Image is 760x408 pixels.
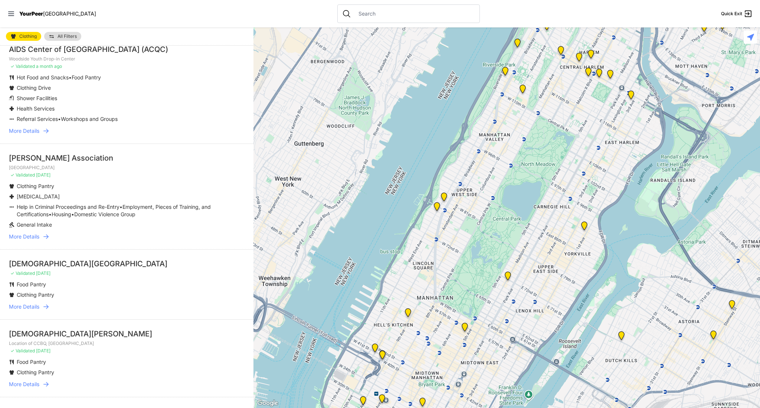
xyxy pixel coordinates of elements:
span: ✓ Validated [10,172,35,178]
span: Housing [52,211,71,217]
div: Fancy Thrift Shop [617,331,626,343]
span: • [69,74,72,80]
span: Food Pantry [72,74,101,80]
div: Avenue Church [580,221,589,233]
span: Shower Facilities [17,95,57,101]
div: The Cathedral Church of St. John the Divine [518,85,527,96]
span: • [119,204,122,210]
a: Quick Exit [721,9,753,18]
span: Food Pantry [17,281,46,287]
span: [MEDICAL_DATA] [17,193,60,200]
div: Chelsea [358,396,368,408]
a: Clothing [6,32,41,41]
div: Ford Hall [501,67,510,79]
span: a month ago [36,63,62,69]
span: [GEOGRAPHIC_DATA] [43,10,96,17]
span: Domestic Violence Group [74,211,135,217]
span: Health Services [17,105,55,112]
span: Workshops and Groups [61,116,118,122]
div: Manhattan [513,39,522,50]
div: Manhattan [594,69,604,80]
span: ✓ Validated [10,348,35,353]
a: All Filters [44,32,81,41]
span: More Details [9,303,39,310]
span: Hot Food and Snacks [17,74,69,80]
div: Antonio Olivieri Drop-in Center [377,394,387,406]
p: [GEOGRAPHIC_DATA] [9,165,245,171]
div: [PERSON_NAME] Association [9,153,245,163]
div: [DEMOGRAPHIC_DATA][PERSON_NAME] [9,329,245,339]
span: Clothing Pantry [17,183,54,189]
div: 9th Avenue Drop-in Center [403,308,413,320]
div: Main Location [626,91,636,102]
div: Uptown/Harlem DYCD Youth Drop-in Center [574,53,584,65]
span: ✓ Validated [10,270,35,276]
span: ✓ Validated [10,63,35,69]
span: Clothing Pantry [17,292,54,298]
span: Help in Criminal Proceedings and Re-Entry [17,204,119,210]
img: Google [255,398,280,408]
div: Metro Baptist Church [378,351,387,362]
div: AIDS Center of [GEOGRAPHIC_DATA] (ACQC) [9,44,245,55]
span: • [49,211,52,217]
div: Pathways Adult Drop-In Program [439,193,449,204]
p: Location of CCBQ, [GEOGRAPHIC_DATA] [9,340,245,346]
p: Woodside Youth Drop-in Center [9,56,245,62]
a: YourPeer[GEOGRAPHIC_DATA] [19,11,96,16]
span: General Intake [17,221,52,228]
span: Food Pantry [17,359,46,365]
span: More Details [9,381,39,388]
span: Clothing [19,34,37,39]
span: Referral Services [17,116,58,122]
span: • [71,211,74,217]
input: Search [354,10,475,17]
div: [DEMOGRAPHIC_DATA][GEOGRAPHIC_DATA] [9,259,245,269]
span: More Details [9,233,39,240]
a: More Details [9,127,245,135]
div: Manhattan [503,272,512,283]
span: [DATE] [36,270,50,276]
span: More Details [9,127,39,135]
div: New York [370,343,380,355]
a: More Details [9,303,245,310]
a: Open this area in Google Maps (opens a new window) [255,398,280,408]
span: Quick Exit [721,11,742,17]
span: Clothing Pantry [17,369,54,375]
div: East Harlem [606,70,615,82]
span: • [58,116,61,122]
span: Clothing Drive [17,85,51,91]
span: [DATE] [36,172,50,178]
a: More Details [9,381,245,388]
span: YourPeer [19,10,43,17]
div: The PILLARS – Holistic Recovery Support [556,46,566,58]
span: All Filters [58,34,77,39]
div: Manhattan [586,50,596,62]
span: [DATE] [36,348,50,353]
a: More Details [9,233,245,240]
